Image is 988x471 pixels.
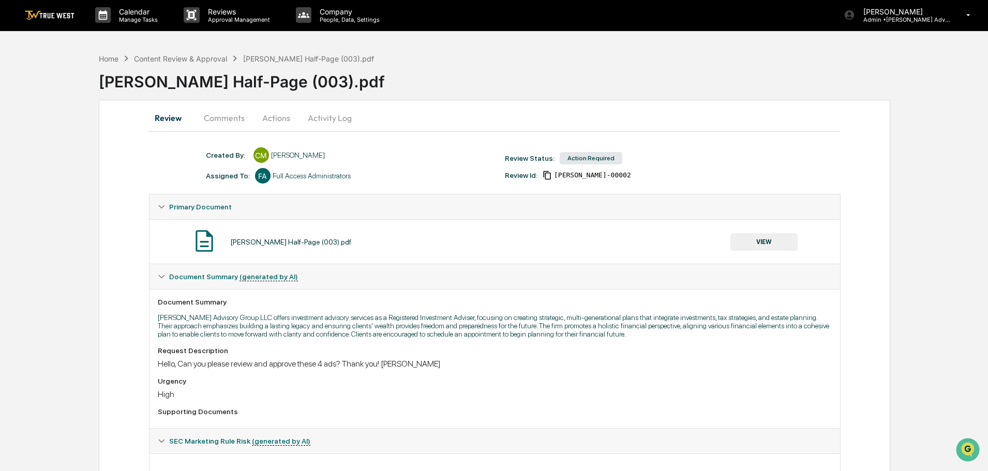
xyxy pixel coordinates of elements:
div: Primary Document [149,194,840,219]
div: Home [99,54,118,63]
div: Primary Document [149,219,840,264]
div: 🗄️ [75,212,83,221]
p: Manage Tasks [111,16,163,23]
div: [PERSON_NAME] [271,151,325,159]
div: secondary tabs example [149,105,841,130]
div: Action Required [560,152,622,164]
span: [PERSON_NAME] [32,169,84,177]
img: logo [25,10,74,20]
u: (generated by AI) [239,272,298,281]
button: See all [160,113,188,125]
div: CM [253,147,269,163]
span: [DATE] [92,169,113,177]
div: Full Access Administrators [273,172,351,180]
img: Document Icon [191,228,217,254]
div: Request Description [158,346,832,355]
span: Data Lookup [21,231,65,241]
div: Start new chat [47,79,170,89]
div: Supporting Documents [158,407,832,416]
span: [DATE] [92,141,113,149]
p: Approval Management [200,16,275,23]
span: Preclearance [21,211,67,222]
div: Urgency [158,377,832,385]
button: VIEW [730,233,798,251]
div: Document Summary [158,298,832,306]
a: Powered byPylon [73,256,125,264]
iframe: Open customer support [955,437,983,465]
div: High [158,389,832,399]
div: Content Review & Approval [134,54,227,63]
p: [PERSON_NAME] Advisory Group LLC offers investment advisory services as a Registered Investment A... [158,313,832,338]
div: FA [255,168,271,184]
span: [PERSON_NAME] [32,141,84,149]
div: Assigned To: [206,172,250,180]
button: Activity Log [300,105,360,130]
div: [PERSON_NAME] Half-Page (003).pdf [99,64,988,91]
div: Created By: ‎ ‎ [206,151,248,159]
button: Comments [196,105,253,130]
p: [PERSON_NAME] [855,7,951,16]
u: (generated by AI) [252,437,310,446]
div: Past conversations [10,115,69,123]
div: We're available if you need us! [47,89,142,98]
a: 🖐️Preclearance [6,207,71,226]
p: People, Data, Settings [311,16,385,23]
span: SEC Marketing Rule Risk [169,437,310,445]
button: Review [149,105,196,130]
a: 🗄️Attestations [71,207,132,226]
span: Pylon [103,256,125,264]
span: Attestations [85,211,128,222]
img: 8933085812038_c878075ebb4cc5468115_72.jpg [22,79,40,98]
img: 1746055101610-c473b297-6a78-478c-a979-82029cc54cd1 [10,79,29,98]
span: • [86,169,89,177]
div: Review Id: [505,171,537,179]
span: Primary Document [169,203,232,211]
p: Reviews [200,7,275,16]
img: Tammy Steffen [10,131,27,147]
span: Document Summary [169,272,298,281]
div: [PERSON_NAME] Half-Page (003).pdf [230,238,351,246]
div: Hello, Can you please review and approve these 4 ads? Thank you! [PERSON_NAME] [158,359,832,369]
div: 🖐️ [10,212,19,221]
a: 🔎Data Lookup [6,227,69,246]
div: Document Summary (generated by AI) [149,264,840,289]
span: • [86,141,89,149]
div: [PERSON_NAME] Half-Page (003).pdf [243,54,374,63]
div: Document Summary (generated by AI) [149,289,840,428]
img: Tammy Steffen [10,159,27,175]
div: SEC Marketing Rule Risk (generated by AI) [149,429,840,453]
p: Admin • [PERSON_NAME] Advisory Group [855,16,951,23]
button: Actions [253,105,300,130]
p: Calendar [111,7,163,16]
p: Company [311,7,385,16]
span: d0896970-1ade-46cd-ae68-99ffb8c11b53 [554,171,631,179]
div: Review Status: [505,154,555,162]
div: 🔎 [10,232,19,240]
button: Start new chat [176,82,188,95]
p: How can we help? [10,22,188,38]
